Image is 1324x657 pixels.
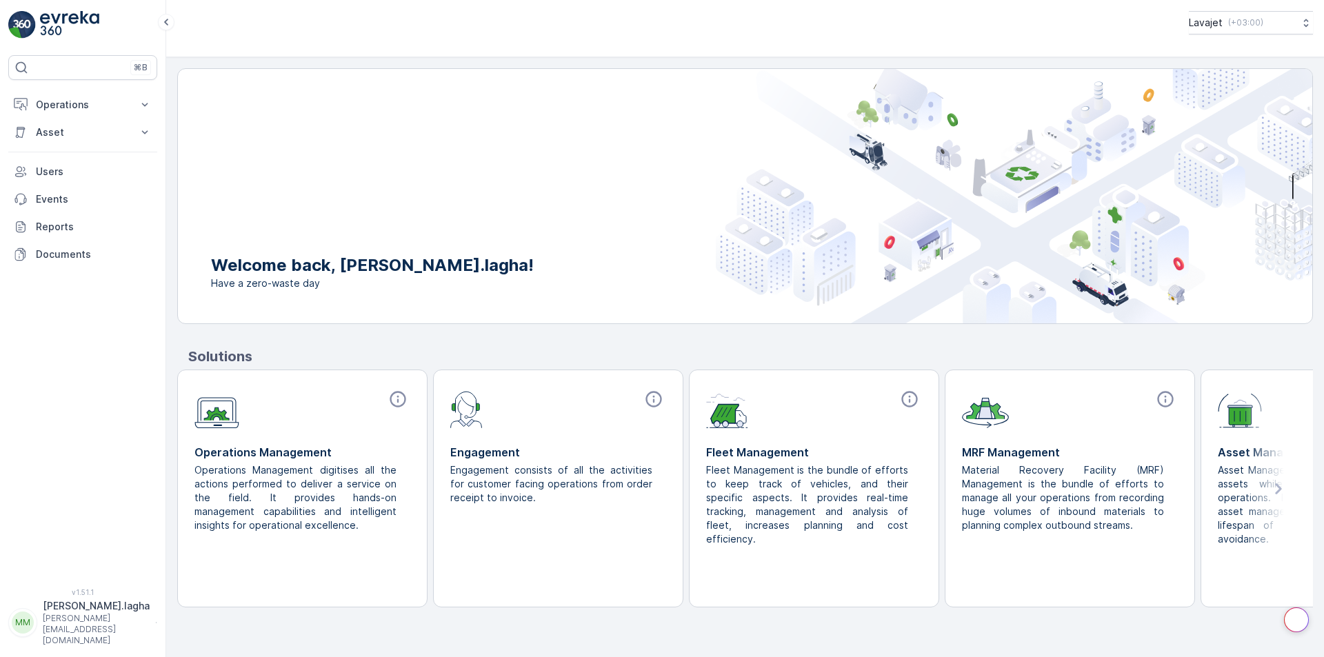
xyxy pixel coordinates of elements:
[36,220,152,234] p: Reports
[8,599,157,646] button: MM[PERSON_NAME].lagha[PERSON_NAME][EMAIL_ADDRESS][DOMAIN_NAME]
[40,11,99,39] img: logo_light-DOdMpM7g.png
[36,98,130,112] p: Operations
[8,11,36,39] img: logo
[43,599,150,613] p: [PERSON_NAME].lagha
[211,254,534,276] p: Welcome back, [PERSON_NAME].lagha!
[962,444,1178,461] p: MRF Management
[8,213,157,241] a: Reports
[450,463,655,505] p: Engagement consists of all the activities for customer facing operations from order receipt to in...
[194,444,410,461] p: Operations Management
[8,588,157,596] span: v 1.51.1
[1228,17,1263,28] p: ( +03:00 )
[8,91,157,119] button: Operations
[962,463,1167,532] p: Material Recovery Facility (MRF) Management is the bundle of efforts to manage all your operation...
[36,247,152,261] p: Documents
[706,444,922,461] p: Fleet Management
[706,390,748,428] img: module-icon
[36,125,130,139] p: Asset
[8,158,157,185] a: Users
[194,463,399,532] p: Operations Management digitises all the actions performed to deliver a service on the field. It p...
[43,613,150,646] p: [PERSON_NAME][EMAIL_ADDRESS][DOMAIN_NAME]
[450,390,483,428] img: module-icon
[134,62,148,73] p: ⌘B
[194,390,239,429] img: module-icon
[36,165,152,179] p: Users
[962,390,1009,428] img: module-icon
[8,119,157,146] button: Asset
[12,611,34,634] div: MM
[8,185,157,213] a: Events
[188,346,1313,367] p: Solutions
[36,192,152,206] p: Events
[8,241,157,268] a: Documents
[1218,390,1262,428] img: module-icon
[450,444,666,461] p: Engagement
[716,69,1312,323] img: city illustration
[1189,11,1313,34] button: Lavajet(+03:00)
[706,463,911,546] p: Fleet Management is the bundle of efforts to keep track of vehicles, and their specific aspects. ...
[211,276,534,290] span: Have a zero-waste day
[1189,16,1223,30] p: Lavajet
